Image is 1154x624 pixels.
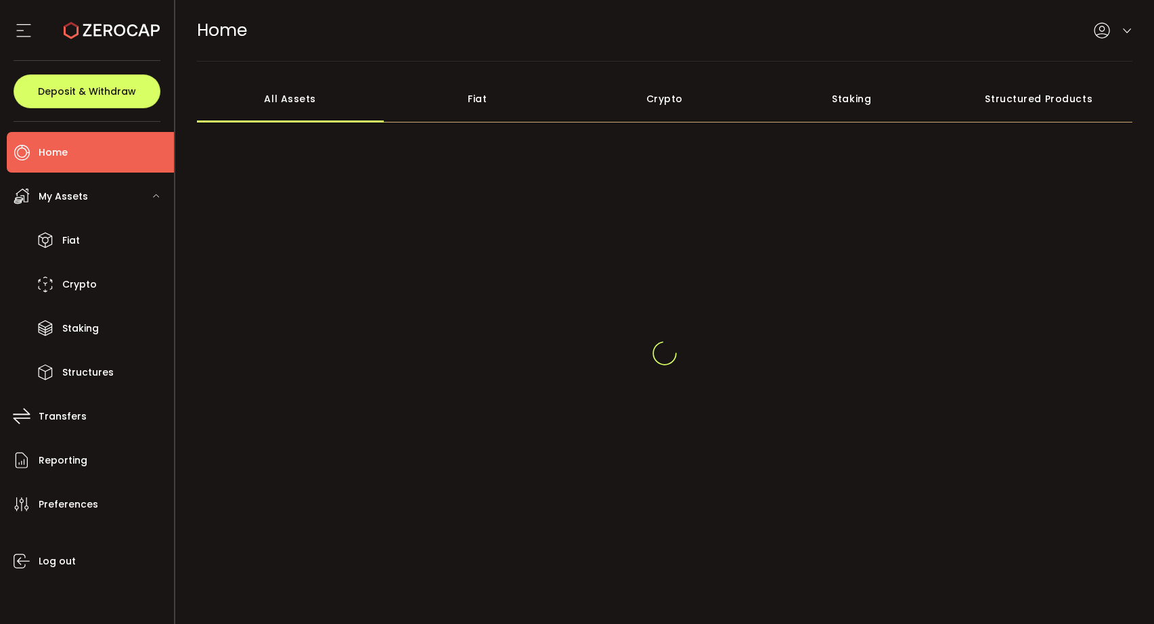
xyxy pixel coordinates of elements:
[197,75,384,122] div: All Assets
[39,451,87,470] span: Reporting
[38,87,136,96] span: Deposit & Withdraw
[39,495,98,514] span: Preferences
[62,363,114,382] span: Structures
[758,75,946,122] div: Staking
[62,275,97,294] span: Crypto
[39,143,68,162] span: Home
[571,75,759,122] div: Crypto
[62,231,80,250] span: Fiat
[14,74,160,108] button: Deposit & Withdraw
[39,552,76,571] span: Log out
[384,75,571,122] div: Fiat
[39,187,88,206] span: My Assets
[62,319,99,338] span: Staking
[197,18,247,42] span: Home
[39,407,87,426] span: Transfers
[946,75,1133,122] div: Structured Products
